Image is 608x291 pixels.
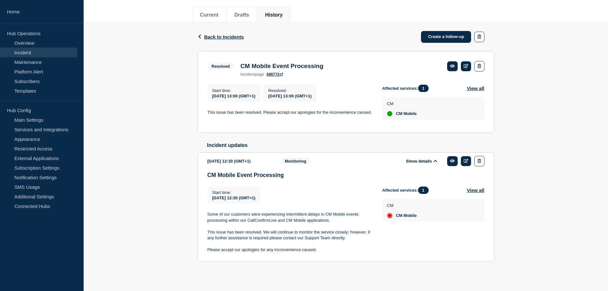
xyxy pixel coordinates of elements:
[281,157,311,165] span: Monitoring
[404,158,439,164] button: Show details
[266,72,283,77] a: 686772
[268,94,312,98] span: [DATE] 13:00 (GMT+1)
[396,111,417,116] span: CM Mobile
[212,190,256,195] p: Start time :
[212,88,256,93] p: Start time :
[204,34,244,40] span: Back to Incidents
[387,213,392,218] div: down
[212,195,256,200] span: [DATE] 12:30 (GMT+1)
[234,12,249,18] button: Drafts
[207,156,271,166] div: [DATE] 12:30 (GMT+1)
[387,101,417,106] p: CM
[207,63,234,70] span: Resolved
[418,85,429,92] span: 1
[382,187,432,194] span: Affected services:
[240,72,255,77] span: incident
[387,111,392,116] div: up
[396,213,417,218] span: CM Mobile
[198,34,244,40] button: Back to Incidents
[418,187,429,194] span: 1
[382,85,432,92] span: Affected services:
[387,203,417,208] p: CM
[240,63,323,70] h3: CM Mobile Event Processing
[240,72,264,77] p: page
[421,31,471,43] a: Create a follow-up
[200,12,219,18] button: Current
[207,247,372,253] p: Please accept our apologies for any inconvenience caused.
[207,110,372,115] p: This issue has been resolved. Please accept our apologies for the inconvenience caused.
[207,172,484,179] h3: CM Mobile Event Processing
[207,229,372,241] p: This issue has been resolved. We will continue to monitor the service closely; however, if any fu...
[265,12,283,18] button: History
[467,85,484,92] button: View all
[207,211,372,223] p: Some of our customers were experiencing intermittent delays in CM Mobile events processing within...
[268,88,312,93] p: Resolved :
[207,142,494,148] h2: Incident updates
[212,94,256,98] span: [DATE] 13:00 (GMT+1)
[467,187,484,194] button: View all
